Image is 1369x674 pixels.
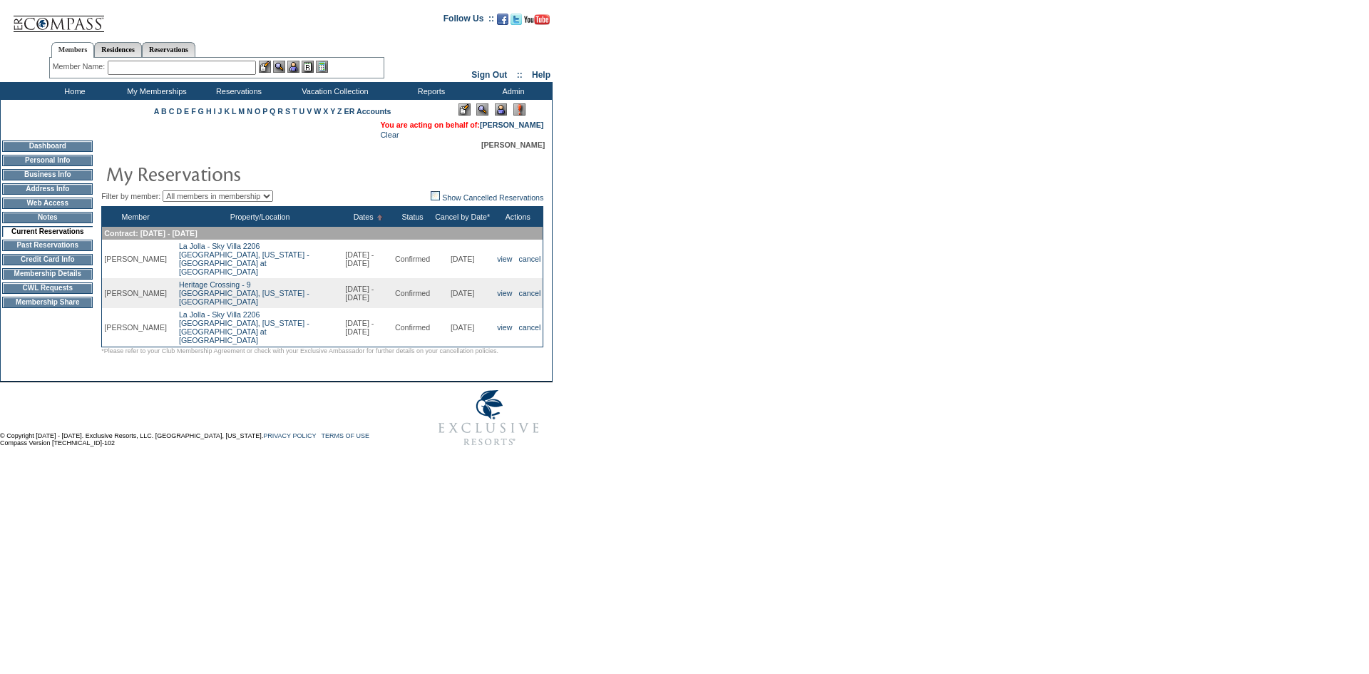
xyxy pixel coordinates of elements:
[12,4,105,33] img: Compass Home
[214,107,216,116] a: I
[102,278,169,308] td: [PERSON_NAME]
[206,107,212,116] a: H
[292,107,297,116] a: T
[161,107,167,116] a: B
[519,255,541,263] a: cancel
[458,103,471,116] img: Edit Mode
[53,61,108,73] div: Member Name:
[431,193,543,202] a: Show Cancelled Reservations
[425,382,553,454] img: Exclusive Resorts
[524,18,550,26] a: Subscribe to our YouTube Channel
[401,213,423,221] a: Status
[314,107,321,116] a: W
[2,183,93,195] td: Address Info
[142,42,195,57] a: Reservations
[104,229,197,238] span: Contract: [DATE] - [DATE]
[198,107,204,116] a: G
[217,107,222,116] a: J
[389,82,471,100] td: Reports
[2,198,93,209] td: Web Access
[247,107,252,116] a: N
[511,18,522,26] a: Follow us on Twitter
[102,308,169,347] td: [PERSON_NAME]
[169,107,175,116] a: C
[2,297,93,308] td: Membership Share
[519,323,541,332] a: cancel
[184,107,189,116] a: E
[476,103,488,116] img: View Mode
[495,103,507,116] img: Impersonate
[2,254,93,265] td: Credit Card Info
[238,107,245,116] a: M
[2,212,93,223] td: Notes
[32,82,114,100] td: Home
[393,278,432,308] td: Confirmed
[122,213,150,221] a: Member
[374,215,383,220] img: Ascending
[270,107,275,116] a: Q
[380,121,543,129] span: You are acting on behalf of:
[285,107,290,116] a: S
[497,255,512,263] a: view
[179,242,309,276] a: La Jolla - Sky Villa 2206[GEOGRAPHIC_DATA], [US_STATE] - [GEOGRAPHIC_DATA] at [GEOGRAPHIC_DATA]
[179,280,309,306] a: Heritage Crossing - 9[GEOGRAPHIC_DATA], [US_STATE] - [GEOGRAPHIC_DATA]
[299,107,305,116] a: U
[263,432,316,439] a: PRIVACY POLICY
[94,42,142,57] a: Residences
[497,18,508,26] a: Become our fan on Facebook
[196,82,278,100] td: Reservations
[511,14,522,25] img: Follow us on Twitter
[497,289,512,297] a: view
[380,131,399,139] a: Clear
[278,82,389,100] td: Vacation Collection
[101,192,160,200] span: Filter by member:
[322,432,370,439] a: TERMS OF USE
[344,107,391,116] a: ER Accounts
[114,82,196,100] td: My Memberships
[532,70,550,80] a: Help
[471,70,507,80] a: Sign Out
[497,323,512,332] a: view
[343,308,393,347] td: [DATE] - [DATE]
[480,121,543,129] a: [PERSON_NAME]
[176,107,182,116] a: D
[432,240,493,278] td: [DATE]
[443,12,494,29] td: Follow Us ::
[2,226,93,237] td: Current Reservations
[154,107,159,116] a: A
[262,107,267,116] a: P
[179,310,309,344] a: La Jolla - Sky Villa 2206[GEOGRAPHIC_DATA], [US_STATE] - [GEOGRAPHIC_DATA] at [GEOGRAPHIC_DATA]
[316,61,328,73] img: b_calculator.gif
[277,107,283,116] a: R
[101,347,498,354] span: *Please refer to your Club Membership Agreement or check with your Exclusive Ambassador for furth...
[2,169,93,180] td: Business Info
[435,213,490,221] a: Cancel by Date*
[343,240,393,278] td: [DATE] - [DATE]
[307,107,312,116] a: V
[517,70,523,80] span: ::
[471,82,553,100] td: Admin
[259,61,271,73] img: b_edit.gif
[2,268,93,280] td: Membership Details
[337,107,342,116] a: Z
[354,213,374,221] a: Dates
[497,14,508,25] img: Become our fan on Facebook
[513,103,525,116] img: Log Concern/Member Elevation
[519,289,541,297] a: cancel
[2,282,93,294] td: CWL Requests
[232,107,236,116] a: L
[431,191,440,200] img: chk_off.JPG
[273,61,285,73] img: View
[343,278,393,308] td: [DATE] - [DATE]
[493,207,543,228] th: Actions
[255,107,260,116] a: O
[2,240,93,251] td: Past Reservations
[432,278,493,308] td: [DATE]
[230,213,290,221] a: Property/Location
[2,141,93,152] td: Dashboard
[393,240,432,278] td: Confirmed
[393,308,432,347] td: Confirmed
[106,159,391,188] img: pgTtlMyReservations.gif
[2,155,93,166] td: Personal Info
[51,42,95,58] a: Members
